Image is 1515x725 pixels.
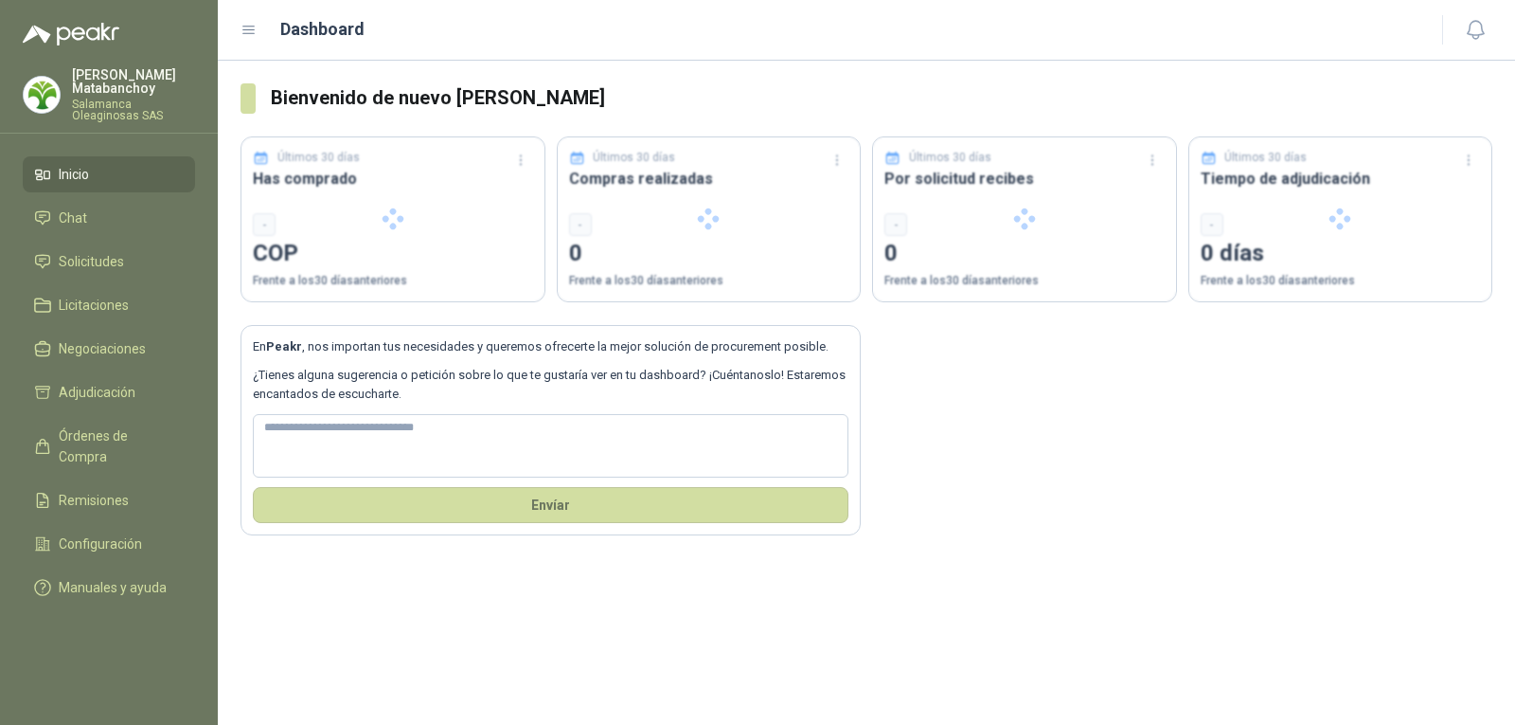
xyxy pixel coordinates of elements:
span: Solicitudes [59,251,124,272]
b: Peakr [266,339,302,353]
span: Adjudicación [59,382,135,403]
p: Salamanca Oleaginosas SAS [72,99,195,121]
img: Company Logo [24,77,60,113]
span: Configuración [59,534,142,554]
a: Negociaciones [23,331,195,367]
a: Chat [23,200,195,236]
a: Manuales y ayuda [23,570,195,606]
h1: Dashboard [280,16,365,43]
p: En , nos importan tus necesidades y queremos ofrecerte la mejor solución de procurement posible. [253,337,848,356]
span: Inicio [59,164,89,185]
p: ¿Tienes alguna sugerencia o petición sobre lo que te gustaría ver en tu dashboard? ¡Cuéntanoslo! ... [253,366,848,405]
a: Adjudicación [23,374,195,410]
span: Órdenes de Compra [59,426,177,467]
a: Remisiones [23,482,195,518]
a: Solicitudes [23,244,195,280]
span: Chat [59,208,87,228]
button: Envíar [253,487,848,523]
span: Negociaciones [59,338,146,359]
a: Licitaciones [23,287,195,323]
span: Licitaciones [59,295,129,316]
span: Manuales y ayuda [59,577,167,598]
a: Órdenes de Compra [23,418,195,475]
a: Configuración [23,526,195,562]
h3: Bienvenido de nuevo [PERSON_NAME] [271,83,1492,113]
img: Logo peakr [23,23,119,45]
span: Remisiones [59,490,129,511]
a: Inicio [23,156,195,192]
p: [PERSON_NAME] Matabanchoy [72,68,195,95]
